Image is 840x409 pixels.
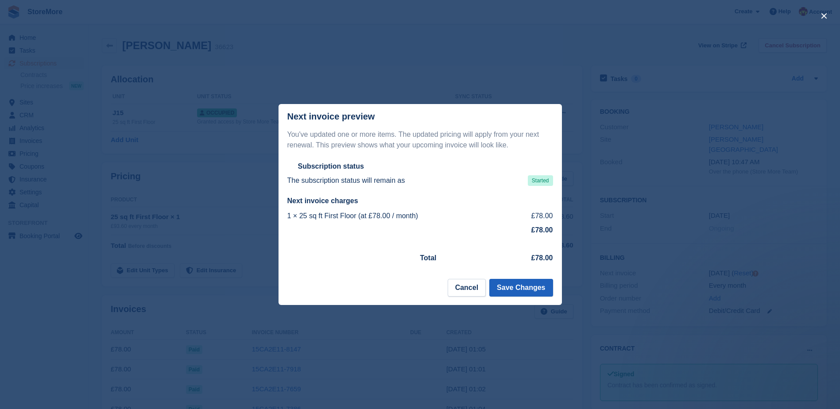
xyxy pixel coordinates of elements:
[531,254,553,262] strong: £78.00
[287,209,515,223] td: 1 × 25 sq ft First Floor (at £78.00 / month)
[287,112,375,122] p: Next invoice preview
[489,279,553,297] button: Save Changes
[531,226,553,234] strong: £78.00
[817,9,831,23] button: close
[298,162,364,171] h2: Subscription status
[448,279,486,297] button: Cancel
[515,209,553,223] td: £78.00
[287,175,405,186] p: The subscription status will remain as
[287,129,553,150] p: You've updated one or more items. The updated pricing will apply from your next renewal. This pre...
[420,254,437,262] strong: Total
[287,197,553,205] h2: Next invoice charges
[528,175,553,186] span: Started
